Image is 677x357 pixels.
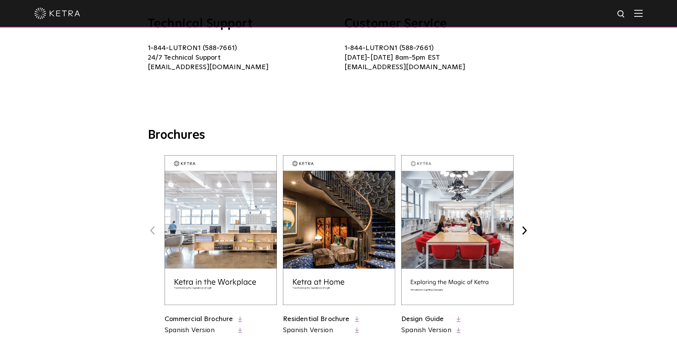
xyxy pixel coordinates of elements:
img: Hamburger%20Nav.svg [634,10,643,17]
p: 1-844-LUTRON1 (588-7661) [DATE]-[DATE] 8am-5pm EST [EMAIL_ADDRESS][DOMAIN_NAME] [344,44,530,72]
a: Spanish Version [401,326,451,335]
a: Residential Brochure [283,316,350,323]
h3: Brochures [148,128,530,144]
a: [EMAIL_ADDRESS][DOMAIN_NAME] [148,64,268,71]
p: 1-844-LUTRON1 (588-7661) 24/7 Technical Support [148,44,333,72]
a: Design Guide [401,316,444,323]
a: Spanish Version [165,326,233,335]
img: design_brochure_thumbnail [401,155,514,305]
a: Spanish Version [283,326,350,335]
button: Next [520,226,530,235]
a: Commercial Brochure [165,316,233,323]
img: residential_brochure_thumbnail [283,155,395,305]
img: search icon [617,10,626,19]
button: Previous [148,226,158,235]
img: ketra-logo-2019-white [34,8,80,19]
img: commercial_brochure_thumbnail [165,155,277,305]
